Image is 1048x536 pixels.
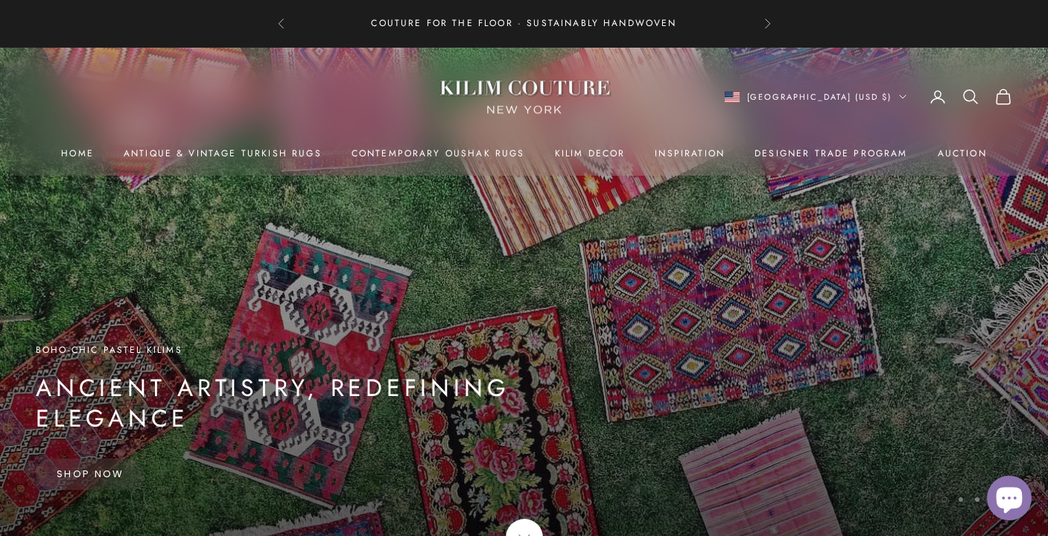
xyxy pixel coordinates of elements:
[982,476,1036,524] inbox-online-store-chat: Shopify online store chat
[61,146,94,161] a: Home
[725,90,907,103] button: Change country or currency
[655,146,725,161] a: Inspiration
[747,90,892,103] span: [GEOGRAPHIC_DATA] (USD $)
[725,88,1013,106] nav: Secondary navigation
[725,92,740,103] img: United States
[36,373,617,435] p: Ancient Artistry, Redefining Elegance
[36,342,617,357] p: Boho-Chic Pastel Kilims
[352,146,525,161] a: Contemporary Oushak Rugs
[36,146,1012,161] nav: Primary navigation
[36,459,145,490] a: Shop Now
[371,16,676,31] p: Couture for the Floor · Sustainably Handwoven
[755,146,908,161] a: Designer Trade Program
[938,146,987,161] a: Auction
[124,146,322,161] a: Antique & Vintage Turkish Rugs
[555,146,626,161] summary: Kilim Decor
